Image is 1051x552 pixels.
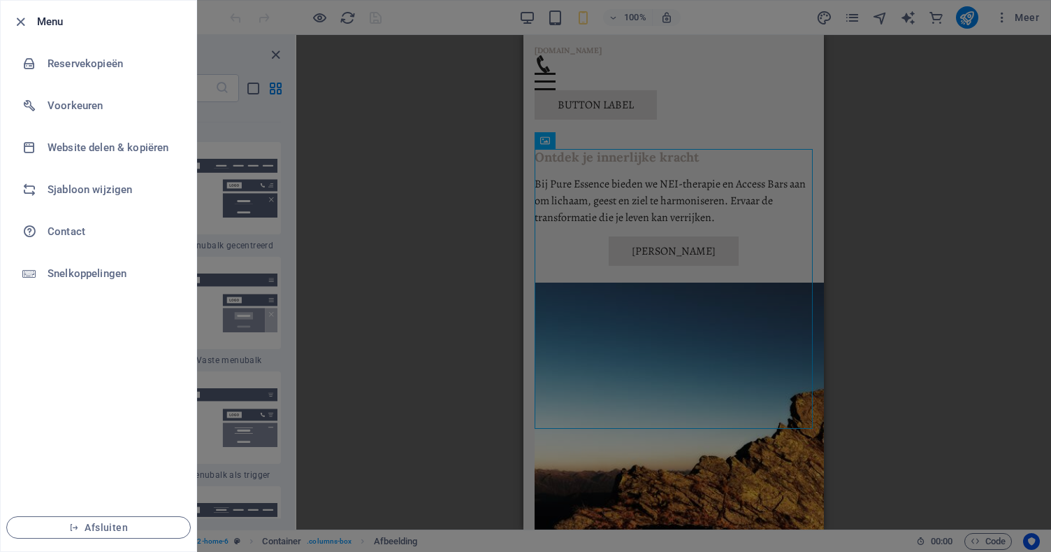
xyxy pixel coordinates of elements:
button: Afsluiten [6,516,191,539]
a: Contact [1,211,196,253]
h6: Website delen & kopiëren [48,139,177,156]
h6: Menu [37,13,185,30]
h6: Sjabloon wijzigen [48,181,177,198]
h6: Voorkeuren [48,97,177,114]
h6: Contact [48,223,177,240]
h6: Snelkoppelingen [48,265,177,282]
h6: Reservekopieën [48,55,177,72]
span: Afsluiten [18,522,179,533]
